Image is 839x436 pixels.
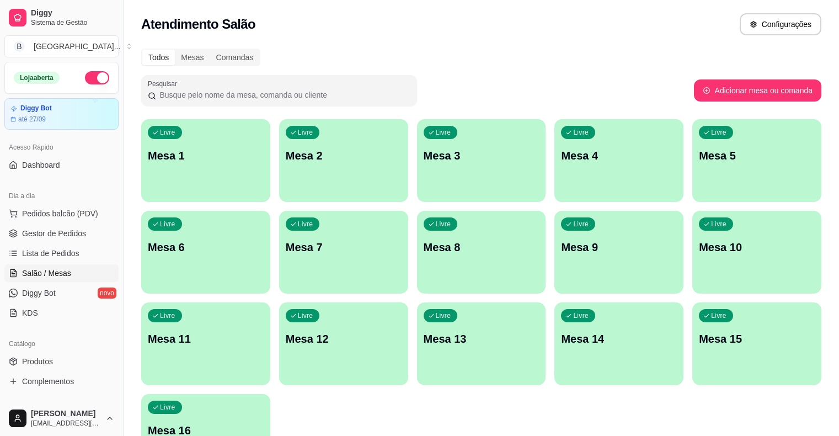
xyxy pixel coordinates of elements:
span: Gestor de Pedidos [22,228,86,239]
a: Diggy Botnovo [4,284,119,302]
p: Mesa 8 [424,240,539,255]
div: Catálogo [4,335,119,353]
button: Select a team [4,35,119,57]
a: Complementos [4,373,119,390]
button: [PERSON_NAME][EMAIL_ADDRESS][DOMAIN_NAME] [4,405,119,432]
a: Diggy Botaté 27/09 [4,98,119,130]
p: Livre [436,311,451,320]
div: Mesas [175,50,210,65]
p: Livre [298,128,313,137]
p: Livre [298,220,313,228]
button: LivreMesa 7 [279,211,408,294]
span: Diggy [31,8,114,18]
p: Livre [711,220,726,228]
div: Comandas [210,50,260,65]
label: Pesquisar [148,79,181,88]
button: LivreMesa 2 [279,119,408,202]
a: Salão / Mesas [4,264,119,282]
span: Produtos [22,356,53,367]
p: Livre [160,311,175,320]
p: Mesa 1 [148,148,264,163]
p: Livre [573,128,589,137]
p: Mesa 12 [286,331,402,347]
button: LivreMesa 6 [141,211,270,294]
a: DiggySistema de Gestão [4,4,119,31]
p: Mesa 11 [148,331,264,347]
p: Mesa 14 [561,331,677,347]
button: LivreMesa 10 [692,211,821,294]
button: Adicionar mesa ou comanda [694,79,821,102]
button: LivreMesa 4 [554,119,683,202]
span: Diggy Bot [22,288,56,299]
button: Alterar Status [85,71,109,84]
button: LivreMesa 12 [279,302,408,385]
button: LivreMesa 13 [417,302,546,385]
p: Livre [160,128,175,137]
p: Mesa 3 [424,148,539,163]
p: Mesa 2 [286,148,402,163]
p: Livre [711,311,726,320]
span: Sistema de Gestão [31,18,114,27]
div: Loja aberta [14,72,60,84]
p: Livre [160,220,175,228]
p: Livre [436,128,451,137]
div: [GEOGRAPHIC_DATA] ... [34,41,120,52]
span: KDS [22,307,38,318]
button: LivreMesa 11 [141,302,270,385]
button: LivreMesa 5 [692,119,821,202]
button: LivreMesa 3 [417,119,546,202]
span: Complementos [22,376,74,387]
a: Lista de Pedidos [4,244,119,262]
p: Livre [298,311,313,320]
div: Todos [142,50,175,65]
article: Diggy Bot [20,104,52,113]
p: Livre [711,128,726,137]
span: [EMAIL_ADDRESS][DOMAIN_NAME] [31,419,101,428]
span: B [14,41,25,52]
p: Mesa 10 [699,240,815,255]
button: LivreMesa 14 [554,302,683,385]
p: Mesa 15 [699,331,815,347]
button: LivreMesa 9 [554,211,683,294]
p: Mesa 5 [699,148,815,163]
span: Lista de Pedidos [22,248,79,259]
p: Livre [160,403,175,412]
button: Configurações [740,13,821,35]
p: Mesa 6 [148,240,264,255]
span: Pedidos balcão (PDV) [22,208,98,219]
p: Livre [573,220,589,228]
a: KDS [4,304,119,322]
a: Gestor de Pedidos [4,225,119,242]
button: Pedidos balcão (PDV) [4,205,119,222]
h2: Atendimento Salão [141,15,255,33]
p: Mesa 4 [561,148,677,163]
a: Produtos [4,353,119,370]
a: Dashboard [4,156,119,174]
button: LivreMesa 8 [417,211,546,294]
span: Salão / Mesas [22,268,71,279]
button: LivreMesa 1 [141,119,270,202]
p: Mesa 13 [424,331,539,347]
span: [PERSON_NAME] [31,409,101,419]
p: Mesa 7 [286,240,402,255]
p: Livre [573,311,589,320]
button: LivreMesa 15 [692,302,821,385]
div: Acesso Rápido [4,139,119,156]
input: Pesquisar [156,89,410,100]
p: Mesa 9 [561,240,677,255]
span: Dashboard [22,159,60,171]
div: Dia a dia [4,187,119,205]
p: Livre [436,220,451,228]
article: até 27/09 [18,115,46,124]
